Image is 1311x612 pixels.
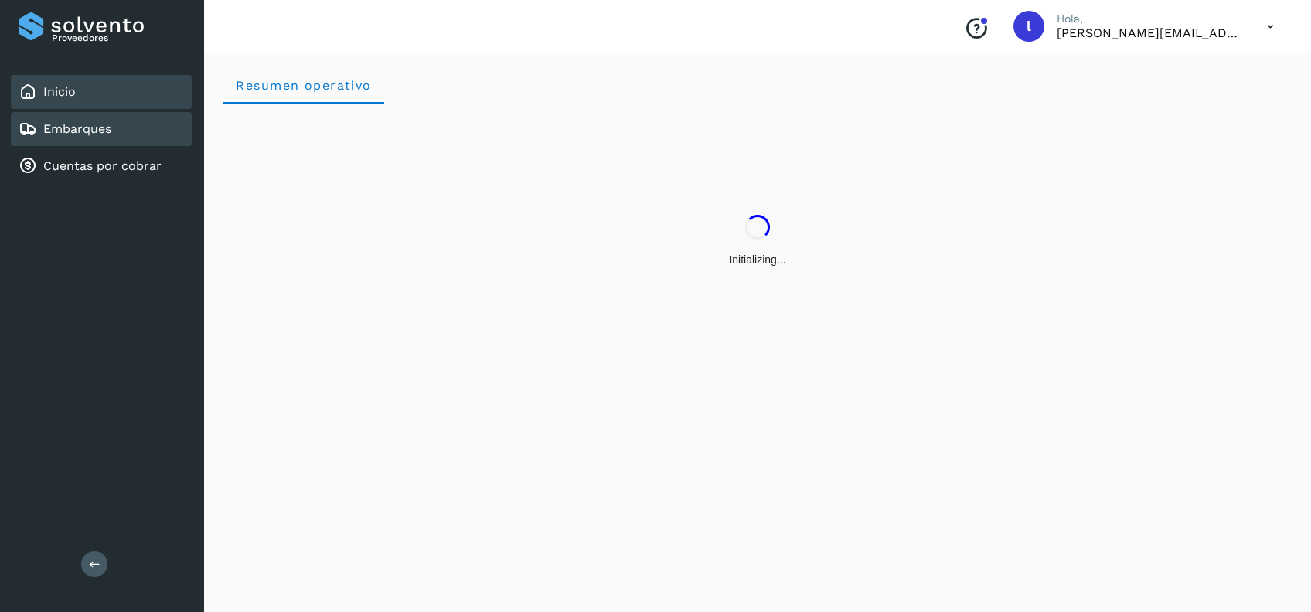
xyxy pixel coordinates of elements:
div: Embarques [11,112,192,146]
p: lorena.rojo@serviciosatc.com.mx [1057,25,1242,40]
div: Cuentas por cobrar [11,149,192,183]
p: Proveedores [52,32,186,43]
span: Resumen operativo [235,78,372,93]
a: Cuentas por cobrar [43,158,162,173]
div: Inicio [11,75,192,109]
a: Embarques [43,121,111,136]
p: Hola, [1057,12,1242,25]
a: Inicio [43,84,76,99]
